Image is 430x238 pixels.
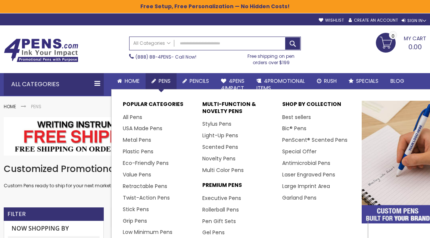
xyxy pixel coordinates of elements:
span: Pencils [190,77,209,85]
a: Wishlist [319,18,344,23]
a: Specials [343,73,384,89]
div: All Categories [4,73,104,95]
p: Shop By Collection [282,101,354,112]
a: Retractable Pens [123,182,167,190]
a: Pens [146,73,177,89]
a: Scented Pens [202,143,238,151]
a: Special Offer [282,148,317,155]
span: - Call Now! [135,54,196,60]
a: Home [111,73,146,89]
a: Twist-Action Pens [123,194,170,201]
img: 4Pens Custom Pens and Promotional Products [4,38,78,62]
strong: Filter [7,210,26,218]
span: Specials [356,77,378,85]
a: All Pens [123,113,142,121]
a: Pen Gift Sets [202,217,236,225]
img: Pens [4,117,426,156]
a: Create an Account [349,18,398,23]
a: USA Made Pens [123,125,162,132]
a: Best sellers [282,113,311,121]
a: Metal Pens [123,136,151,144]
p: Popular Categories [123,101,195,112]
a: Blog [384,73,410,89]
a: 4PROMOTIONALITEMS [250,73,311,96]
p: Multi-Function & Novelty Pens [202,101,274,119]
a: 4Pens4impact [215,73,250,96]
a: Eco-Friendly Pens [123,159,169,167]
a: All Categories [130,37,174,49]
a: Stylus Pens [202,120,231,128]
a: Large Imprint Area [282,182,330,190]
a: Home [4,103,16,110]
span: 0 [392,32,395,40]
a: Value Pens [123,171,151,178]
span: Home [125,77,140,85]
p: Premium Pens [202,182,274,192]
strong: Now Shopping by [8,221,100,237]
a: Pencils [177,73,215,89]
a: Laser Engraved Pens [282,171,335,178]
span: 0.00 [408,42,422,51]
span: 4PROMOTIONAL ITEMS [256,77,305,92]
a: Bic® Pens [282,125,306,132]
div: Free shipping on pen orders over $199 [241,50,301,65]
div: Custom Pens ready to ship for your next marketing campaign, always high quality and affordable ge... [4,163,426,189]
span: Blog [390,77,404,85]
a: 0.00 0 [376,33,426,51]
strong: Pens [31,103,41,110]
a: Stick Pens [123,206,149,213]
a: Low Minimum Pens [123,228,172,236]
a: Novelty Pens [202,155,236,162]
a: PenScent® Scented Pens [282,136,348,144]
iframe: Google Customer Reviews [368,218,430,238]
a: Rush [311,73,343,89]
a: Garland Pens [282,194,317,201]
span: Pens [159,77,171,85]
a: Light-Up Pens [202,132,238,139]
div: Sign In [402,18,426,24]
span: All Categories [133,40,171,46]
a: Rollerball Pens [202,206,239,213]
a: Executive Pens [202,194,241,202]
span: 4Pens 4impact [221,77,244,92]
a: Gel Pens [202,229,225,236]
h1: Customized Promotional Pens [4,163,426,175]
a: Antimicrobial Pens [282,159,330,167]
a: Multi Color Pens [202,166,244,174]
a: Plastic Pens [123,148,153,155]
a: Grip Pens [123,217,147,225]
a: (888) 88-4PENS [135,54,171,60]
span: Rush [324,77,337,85]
